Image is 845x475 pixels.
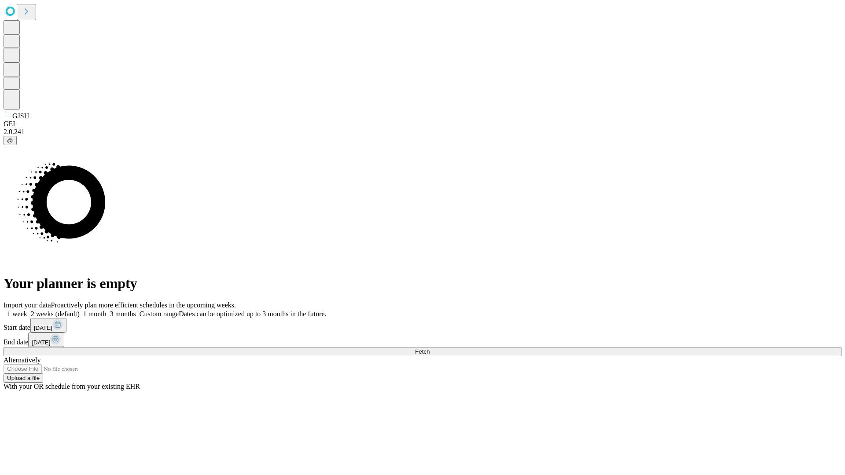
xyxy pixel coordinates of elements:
button: Upload a file [4,373,43,383]
span: @ [7,137,13,144]
button: [DATE] [28,332,64,347]
button: Fetch [4,347,841,356]
div: Start date [4,318,841,332]
span: 2 weeks (default) [31,310,80,318]
span: Custom range [140,310,179,318]
button: @ [4,136,17,145]
span: [DATE] [34,325,52,331]
span: [DATE] [32,339,50,346]
span: 1 month [83,310,107,318]
div: 2.0.241 [4,128,841,136]
span: Import your data [4,301,51,309]
button: [DATE] [30,318,66,332]
span: Dates can be optimized up to 3 months in the future. [179,310,326,318]
span: With your OR schedule from your existing EHR [4,383,140,390]
span: 1 week [7,310,27,318]
h1: Your planner is empty [4,275,841,292]
span: Alternatively [4,356,40,364]
span: 3 months [110,310,136,318]
span: GJSH [12,112,29,120]
div: GEI [4,120,841,128]
div: End date [4,332,841,347]
span: Proactively plan more efficient schedules in the upcoming weeks. [51,301,236,309]
span: Fetch [415,348,430,355]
